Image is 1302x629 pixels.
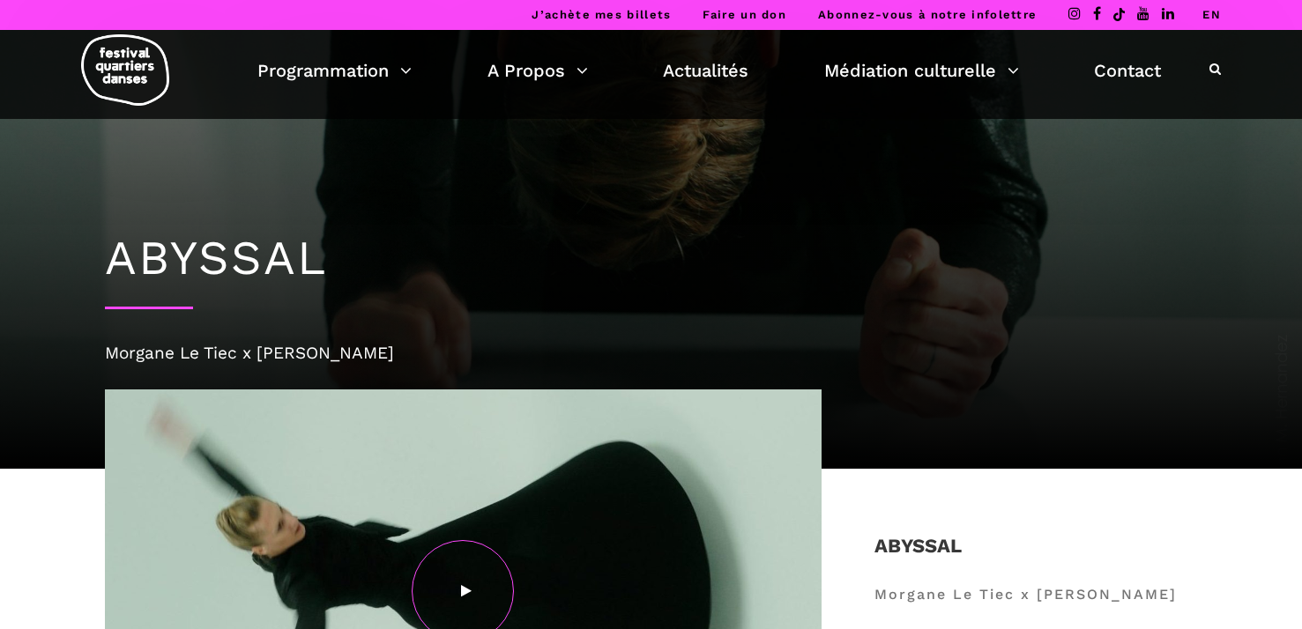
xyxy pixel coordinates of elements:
a: EN [1202,8,1221,21]
h4: Abyssal [874,530,962,574]
a: Programmation [257,55,412,85]
a: J’achète mes billets [532,8,671,21]
a: Contact [1094,55,1161,85]
a: Actualités [663,55,748,85]
div: Morgane Le Tiec x [PERSON_NAME] [105,340,1198,366]
img: logo-fqd-med [81,34,169,106]
span: Morgane Le Tiec x [PERSON_NAME] [874,583,1198,606]
a: Médiation culturelle [824,55,1019,85]
a: A Propos [487,55,588,85]
a: Faire un don [703,8,786,21]
h1: ABYSSAL [105,230,1198,287]
a: Abonnez-vous à notre infolettre [818,8,1037,21]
